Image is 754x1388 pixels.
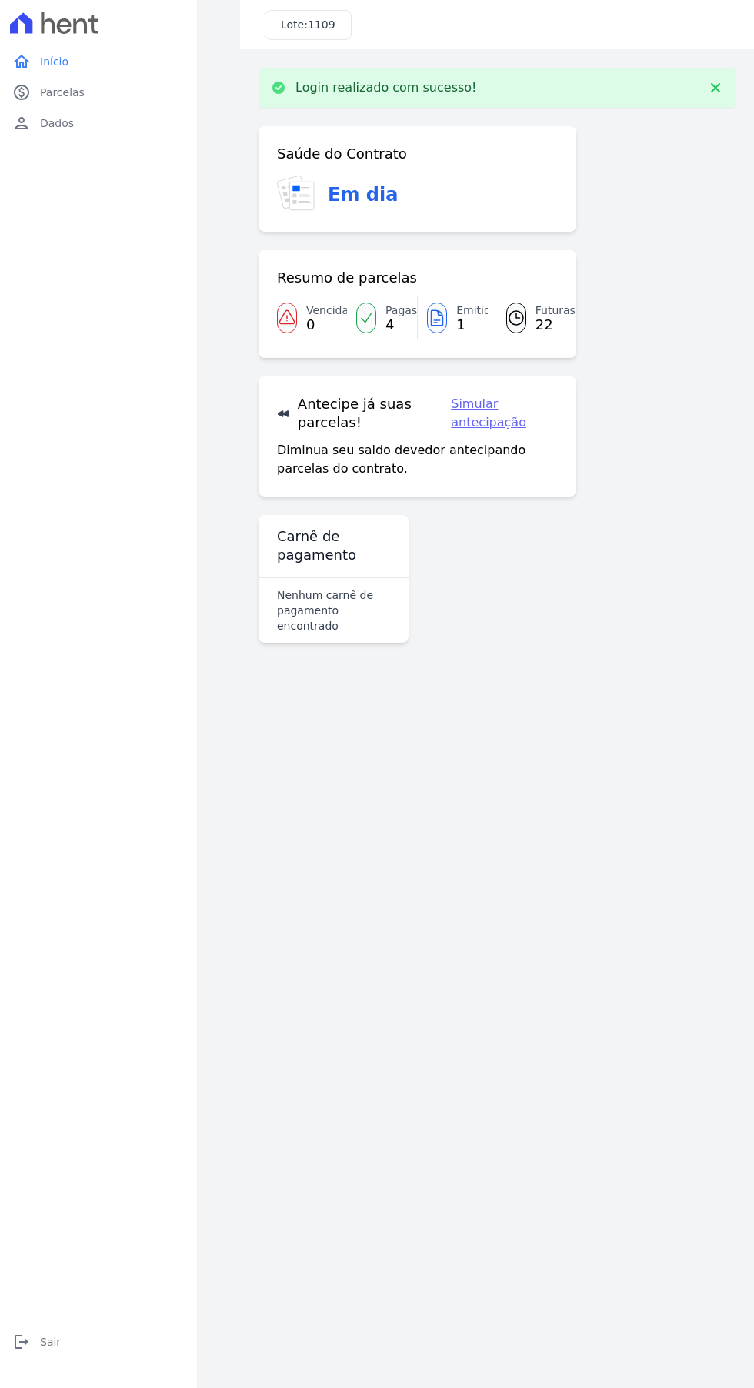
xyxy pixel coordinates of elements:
a: personDados [6,108,191,139]
h3: Saúde do Contrato [277,145,407,163]
span: Pagas [385,303,417,319]
h3: Resumo de parcelas [277,269,417,287]
span: Início [40,54,68,69]
p: Diminua seu saldo devedor antecipando parcelas do contrato. [277,441,558,478]
a: Futuras 22 [488,296,559,339]
span: Dados [40,115,74,131]
i: logout [12,1333,31,1351]
span: Futuras [535,303,576,319]
span: 1 [456,319,503,331]
span: Vencidas [306,303,354,319]
h3: Antecipe já suas parcelas! [277,395,451,432]
h3: Em dia [328,181,398,209]
i: home [12,52,31,71]
span: Emitidas [456,303,503,319]
i: person [12,114,31,132]
a: logoutSair [6,1326,191,1357]
a: Emitidas 1 [418,296,488,339]
span: Parcelas [40,85,85,100]
span: 1109 [308,18,335,31]
span: 4 [385,319,417,331]
a: Simular antecipação [451,395,558,432]
a: homeInício [6,46,191,77]
p: Login realizado com sucesso! [295,80,477,95]
span: 22 [535,319,576,331]
a: Vencidas 0 [277,296,347,339]
a: Pagas 4 [347,296,418,339]
i: paid [12,83,31,102]
p: Nenhum carnê de pagamento encontrado [277,587,390,634]
h3: Carnê de pagamento [277,527,390,564]
span: Sair [40,1334,61,1350]
a: paidParcelas [6,77,191,108]
h3: Lote: [281,17,335,33]
span: 0 [306,319,354,331]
